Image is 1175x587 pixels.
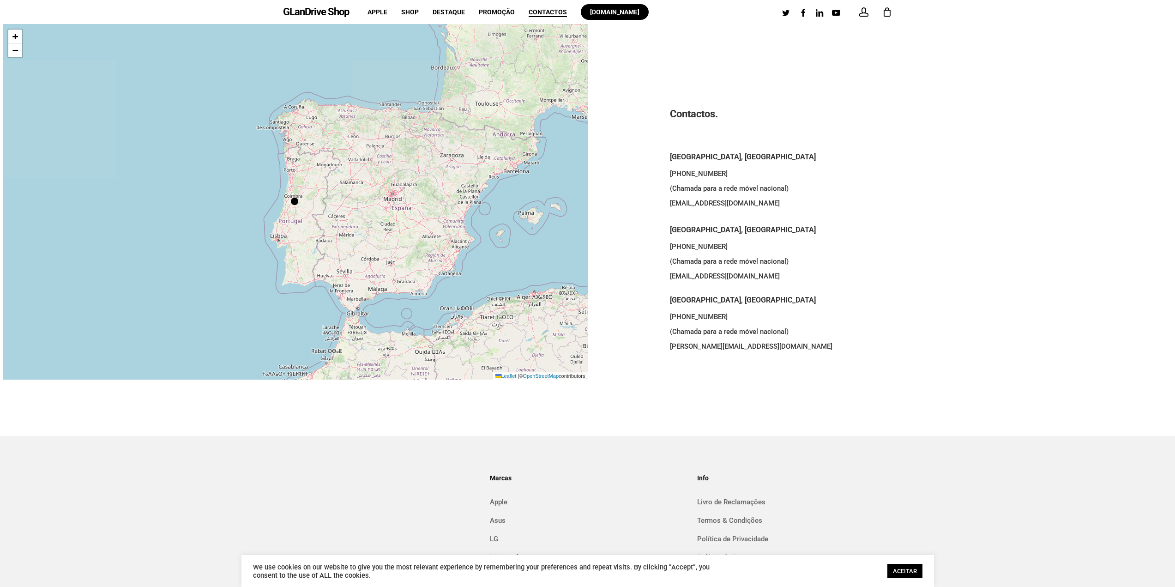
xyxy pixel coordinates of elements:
a: ACEITAR [887,564,922,578]
h4: Info [697,471,892,485]
p: [PHONE_NUMBER] (Chamada para a rede móvel nacional) [EMAIL_ADDRESS][DOMAIN_NAME] [670,166,1091,221]
a: Promoção [479,9,515,15]
a: OpenStreetMap [523,373,559,379]
span: [DOMAIN_NAME] [590,8,639,16]
a: Zoom out [8,43,22,57]
a: Apple [368,9,387,15]
h5: [GEOGRAPHIC_DATA], [GEOGRAPHIC_DATA] [670,224,1091,236]
a: GLanDrive Shop [283,7,349,17]
a: Asus [490,513,685,528]
span: Promoção [479,8,515,16]
h3: Contactos. [670,106,1091,122]
div: © contributors [493,372,587,380]
h4: Marcas [490,471,685,485]
p: [PHONE_NUMBER] (Chamada para a rede móvel nacional) [EMAIL_ADDRESS][DOMAIN_NAME] [670,239,1091,294]
a: Política de Retornos [697,550,892,565]
a: LG [490,532,685,546]
a: Cart [882,7,892,17]
div: We use cookies on our website to give you the most relevant experience by remembering your prefer... [253,563,722,580]
span: Apple [368,8,387,16]
span: − [12,44,18,56]
h5: [GEOGRAPHIC_DATA], [GEOGRAPHIC_DATA] [670,151,1091,163]
a: Destaque [433,9,465,15]
p: [PHONE_NUMBER] (Chamada para a rede móvel nacional) [PERSON_NAME][EMAIL_ADDRESS][DOMAIN_NAME] [670,309,1091,354]
h5: [GEOGRAPHIC_DATA], [GEOGRAPHIC_DATA] [670,294,1091,306]
a: Shop [401,9,419,15]
a: [DOMAIN_NAME] [581,9,649,15]
span: Contactos [529,8,567,16]
span: Destaque [433,8,465,16]
a: Termos & Condições [697,513,892,528]
a: Leaflet [495,373,516,379]
span: + [12,30,18,42]
span: | [518,373,519,379]
a: Microsoft [490,550,685,565]
a: Livro de Reclamações [697,495,892,509]
a: Contactos [529,9,567,15]
span: Shop [401,8,419,16]
a: Apple [490,495,685,509]
a: Política de Privacidade [697,532,892,546]
a: Zoom in [8,30,22,43]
